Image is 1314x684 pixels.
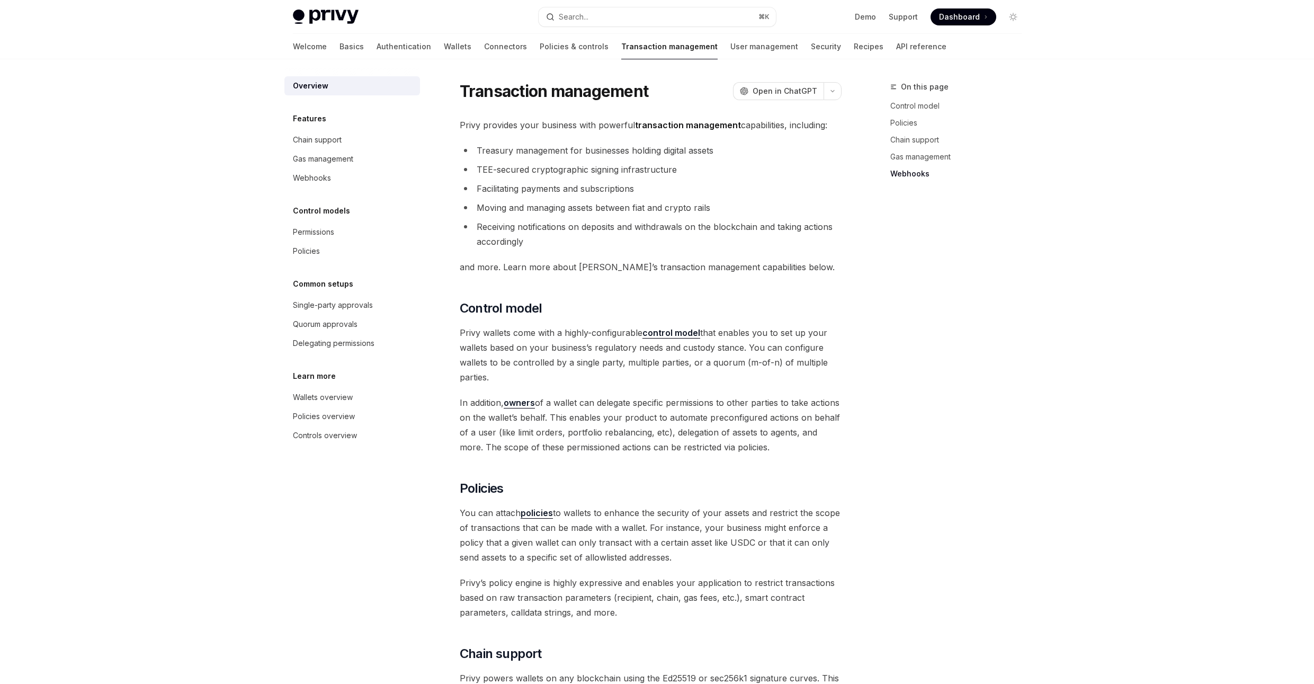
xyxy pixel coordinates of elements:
a: Delegating permissions [284,334,420,353]
button: Open in ChatGPT [733,82,824,100]
div: Webhooks [293,172,331,184]
div: Policies overview [293,410,355,423]
li: Facilitating payments and subscriptions [460,181,842,196]
h5: Common setups [293,278,353,290]
div: Delegating permissions [293,337,374,350]
a: Support [889,12,918,22]
h5: Learn more [293,370,336,383]
a: Welcome [293,34,327,59]
div: Gas management [293,153,353,165]
div: Wallets overview [293,391,353,404]
a: User management [730,34,798,59]
h5: Control models [293,205,350,217]
img: light logo [293,10,359,24]
div: Permissions [293,226,334,238]
a: Permissions [284,223,420,242]
li: Receiving notifications on deposits and withdrawals on the blockchain and taking actions accordingly [460,219,842,249]
h1: Transaction management [460,82,649,101]
a: Connectors [484,34,527,59]
a: Demo [855,12,876,22]
a: Transaction management [621,34,718,59]
a: Webhooks [890,165,1030,182]
span: Policies [460,480,504,497]
span: and more. Learn more about [PERSON_NAME]’s transaction management capabilities below. [460,260,842,274]
a: Controls overview [284,426,420,445]
a: Single-party approvals [284,296,420,315]
li: Treasury management for businesses holding digital assets [460,143,842,158]
span: Privy wallets come with a highly-configurable that enables you to set up your wallets based on yo... [460,325,842,385]
a: Gas management [890,148,1030,165]
a: Control model [890,97,1030,114]
a: Wallets [444,34,471,59]
li: TEE-secured cryptographic signing infrastructure [460,162,842,177]
a: owners [504,397,535,408]
span: On this page [901,81,949,93]
a: Chain support [284,130,420,149]
span: Privy’s policy engine is highly expressive and enables your application to restrict transactions ... [460,575,842,620]
span: In addition, of a wallet can delegate specific permissions to other parties to take actions on th... [460,395,842,455]
div: Single-party approvals [293,299,373,312]
a: Security [811,34,841,59]
span: Dashboard [939,12,980,22]
div: Overview [293,79,328,92]
a: API reference [896,34,946,59]
a: Chain support [890,131,1030,148]
div: Search... [559,11,588,23]
a: Wallets overview [284,388,420,407]
span: You can attach to wallets to enhance the security of your assets and restrict the scope of transa... [460,505,842,565]
a: policies [521,508,553,519]
div: Policies [293,245,320,257]
a: Policies & controls [540,34,609,59]
div: Chain support [293,134,342,146]
h5: Features [293,112,326,125]
span: Privy provides your business with powerful capabilities, including: [460,118,842,132]
button: Search...⌘K [539,7,776,26]
a: Overview [284,76,420,95]
a: Gas management [284,149,420,168]
a: Recipes [854,34,883,59]
a: Webhooks [284,168,420,188]
button: Toggle dark mode [1005,8,1022,25]
span: Open in ChatGPT [753,86,817,96]
a: control model [642,327,700,339]
a: Authentication [377,34,431,59]
li: Moving and managing assets between fiat and crypto rails [460,200,842,215]
a: Policies [284,242,420,261]
a: Policies overview [284,407,420,426]
div: Controls overview [293,429,357,442]
a: Quorum approvals [284,315,420,334]
a: Dashboard [931,8,996,25]
strong: transaction management [635,120,741,130]
a: Basics [339,34,364,59]
a: Policies [890,114,1030,131]
span: Control model [460,300,542,317]
div: Quorum approvals [293,318,357,331]
span: ⌘ K [758,13,770,21]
